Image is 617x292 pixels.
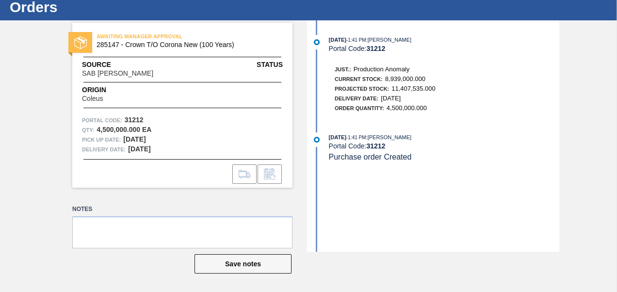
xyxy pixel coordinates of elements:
span: Production Anomaly [354,65,410,73]
img: atual [314,137,320,143]
h1: Orders [10,1,182,13]
span: Pick up Date: [82,135,121,145]
label: Notes [72,202,292,216]
div: Portal Code: [329,142,559,150]
div: Go to Load Composition [232,164,257,184]
strong: [DATE] [128,145,150,153]
span: [DATE] [329,134,346,140]
strong: [DATE] [123,135,146,143]
span: - 1:41 PM [346,135,366,140]
strong: 4,500,000.000 EA [97,126,151,133]
span: 11,407,535.000 [391,85,435,92]
span: Portal Code: [82,115,122,125]
span: SAB [PERSON_NAME] [82,70,153,77]
span: Order Quantity: [335,105,384,111]
span: Current Stock: [335,76,383,82]
span: Source [82,60,182,70]
strong: 31212 [366,45,385,52]
span: [DATE] [329,37,346,43]
span: Delivery Date: [335,96,378,101]
span: Qty : [82,125,94,135]
strong: 31212 [366,142,385,150]
img: atual [314,39,320,45]
span: AWAITING MANAGER APPROVAL [97,32,232,41]
img: status [74,36,87,49]
span: Delivery Date: [82,145,126,154]
span: - 1:41 PM [346,37,366,43]
span: Purchase order Created [329,153,412,161]
button: Save notes [195,254,292,274]
span: : [PERSON_NAME] [366,37,412,43]
span: [DATE] [381,95,401,102]
span: Projected Stock: [335,86,389,92]
span: 285147 - Crown T/O Corona New (100 Years) [97,41,273,49]
span: 4,500,000.000 [387,104,427,112]
div: Portal Code: [329,45,559,52]
span: 8,939,000.000 [385,75,425,82]
span: Just.: [335,66,351,72]
span: Origin [82,85,127,95]
span: Coleus [82,95,103,102]
div: Inform order change [258,164,282,184]
span: : [PERSON_NAME] [366,134,412,140]
strong: 31212 [125,116,144,124]
span: Status [257,60,283,70]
